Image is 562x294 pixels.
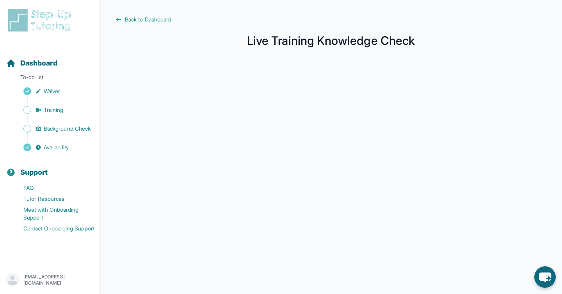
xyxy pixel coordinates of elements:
a: Background Check [6,123,100,134]
img: logo [6,8,76,33]
button: Dashboard [3,45,96,72]
span: Dashboard [20,58,57,69]
button: Support [3,154,96,181]
span: Back to Dashboard [125,16,171,23]
a: Back to Dashboard [116,16,546,23]
span: Waiver [44,87,60,95]
span: Background Check [44,125,91,133]
span: Training [44,106,64,114]
a: FAQ [6,182,100,193]
a: Contact Onboarding Support [6,223,100,234]
button: chat-button [534,266,556,288]
p: To-do list [3,73,96,84]
p: [EMAIL_ADDRESS][DOMAIN_NAME] [23,274,93,286]
a: Availability [6,142,100,153]
a: Waiver [6,86,100,97]
a: Training [6,104,100,115]
a: Dashboard [6,58,57,69]
h1: Live Training Knowledge Check [116,36,546,45]
button: [EMAIL_ADDRESS][DOMAIN_NAME] [6,273,93,287]
span: Availability [44,143,69,151]
span: Support [20,167,48,178]
a: Meet with Onboarding Support [6,204,100,223]
a: Tutor Resources [6,193,100,204]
